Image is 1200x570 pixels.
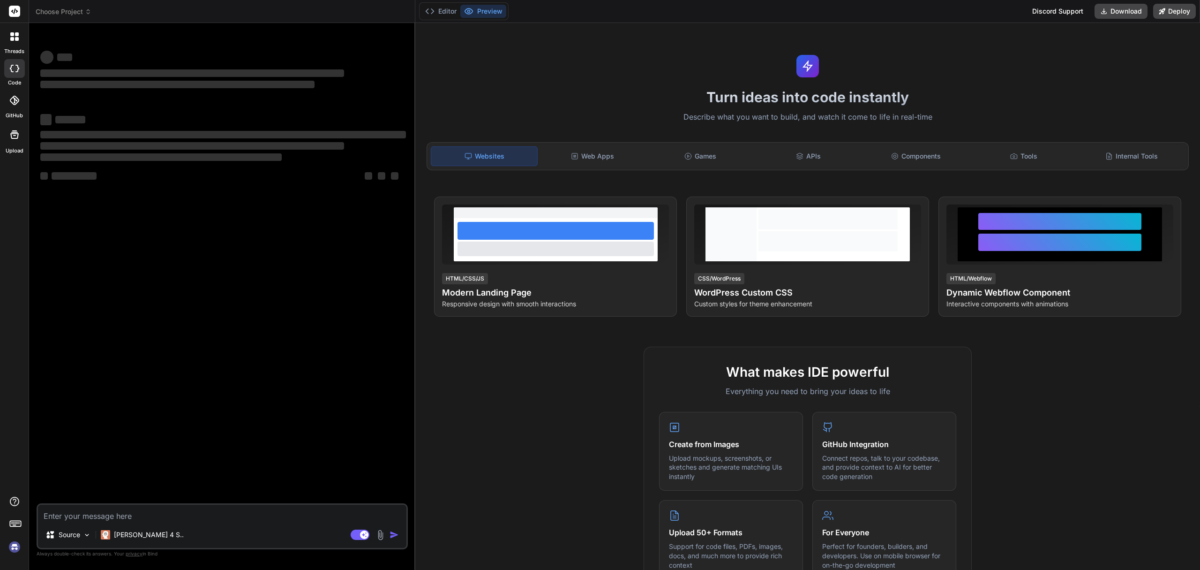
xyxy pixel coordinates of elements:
[822,454,946,481] p: Connect repos, talk to your codebase, and provide context to AI for better code generation
[1153,4,1196,19] button: Deploy
[694,286,921,299] h4: WordPress Custom CSS
[659,362,956,382] h2: What makes IDE powerful
[669,527,793,538] h4: Upload 50+ Formats
[822,527,946,538] h4: For Everyone
[40,142,344,150] span: ‌
[6,112,23,120] label: GitHub
[7,539,22,555] img: signin
[114,530,184,540] p: [PERSON_NAME] 4 S..
[421,89,1194,106] h1: Turn ideas into code instantly
[421,5,460,18] button: Editor
[822,542,946,570] p: Perfect for founders, builders, and developers. Use on mobile browser for on-the-go development
[40,81,315,88] span: ‌
[40,69,344,77] span: ‌
[83,531,91,539] img: Pick Models
[40,131,406,138] span: ‌
[1079,146,1185,166] div: Internal Tools
[391,172,398,180] span: ‌
[390,530,399,540] img: icon
[755,146,861,166] div: APIs
[37,549,408,558] p: Always double-check its answers. Your in Bind
[126,551,142,556] span: privacy
[694,273,744,284] div: CSS/WordPress
[57,53,72,61] span: ‌
[40,153,282,161] span: ‌
[431,146,538,166] div: Websites
[946,286,1173,299] h4: Dynamic Webflow Component
[863,146,969,166] div: Components
[1027,4,1089,19] div: Discord Support
[4,47,24,55] label: threads
[647,146,753,166] div: Games
[55,116,85,123] span: ‌
[971,146,1077,166] div: Tools
[946,273,996,284] div: HTML/Webflow
[378,172,385,180] span: ‌
[375,530,386,540] img: attachment
[52,172,97,180] span: ‌
[59,530,80,540] p: Source
[442,286,669,299] h4: Modern Landing Page
[40,51,53,64] span: ‌
[8,79,21,87] label: code
[36,7,91,16] span: Choose Project
[1095,4,1147,19] button: Download
[365,172,372,180] span: ‌
[6,147,23,155] label: Upload
[659,386,956,397] p: Everything you need to bring your ideas to life
[40,172,48,180] span: ‌
[442,273,488,284] div: HTML/CSS/JS
[946,299,1173,309] p: Interactive components with animations
[421,111,1194,123] p: Describe what you want to build, and watch it come to life in real-time
[442,299,669,309] p: Responsive design with smooth interactions
[669,439,793,450] h4: Create from Images
[822,439,946,450] h4: GitHub Integration
[694,299,921,309] p: Custom styles for theme enhancement
[669,454,793,481] p: Upload mockups, screenshots, or sketches and generate matching UIs instantly
[40,114,52,125] span: ‌
[540,146,645,166] div: Web Apps
[460,5,506,18] button: Preview
[101,530,110,540] img: Claude 4 Sonnet
[669,542,793,570] p: Support for code files, PDFs, images, docs, and much more to provide rich context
